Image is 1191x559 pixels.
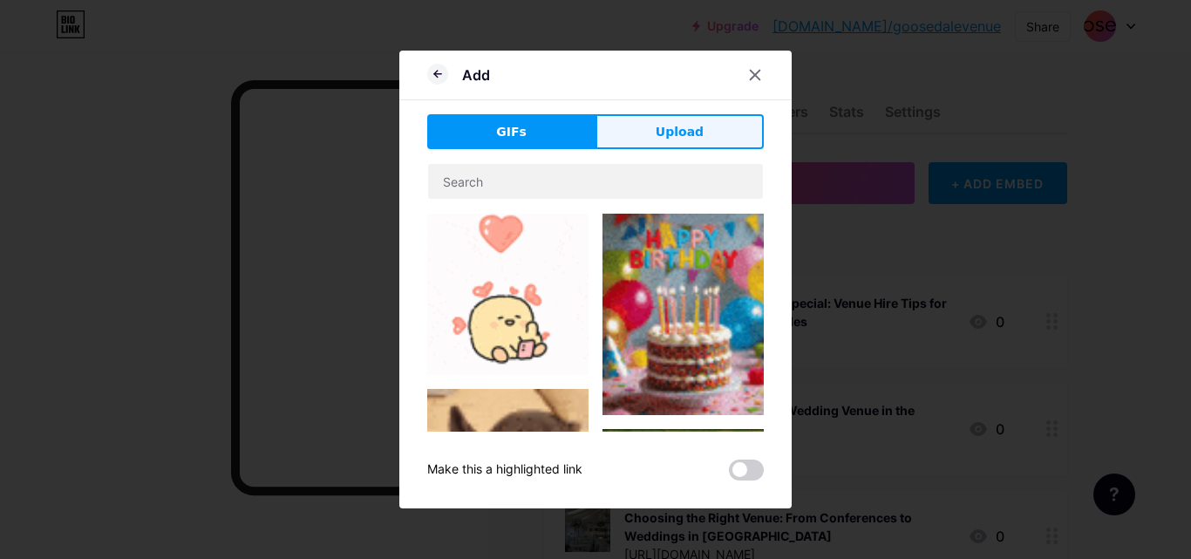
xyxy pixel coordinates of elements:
[427,460,582,481] div: Make this a highlighted link
[427,214,589,375] img: Gihpy
[602,214,764,415] img: Gihpy
[427,114,595,149] button: GIFs
[462,65,490,85] div: Add
[656,123,704,141] span: Upload
[595,114,764,149] button: Upload
[428,164,763,199] input: Search
[496,123,527,141] span: GIFs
